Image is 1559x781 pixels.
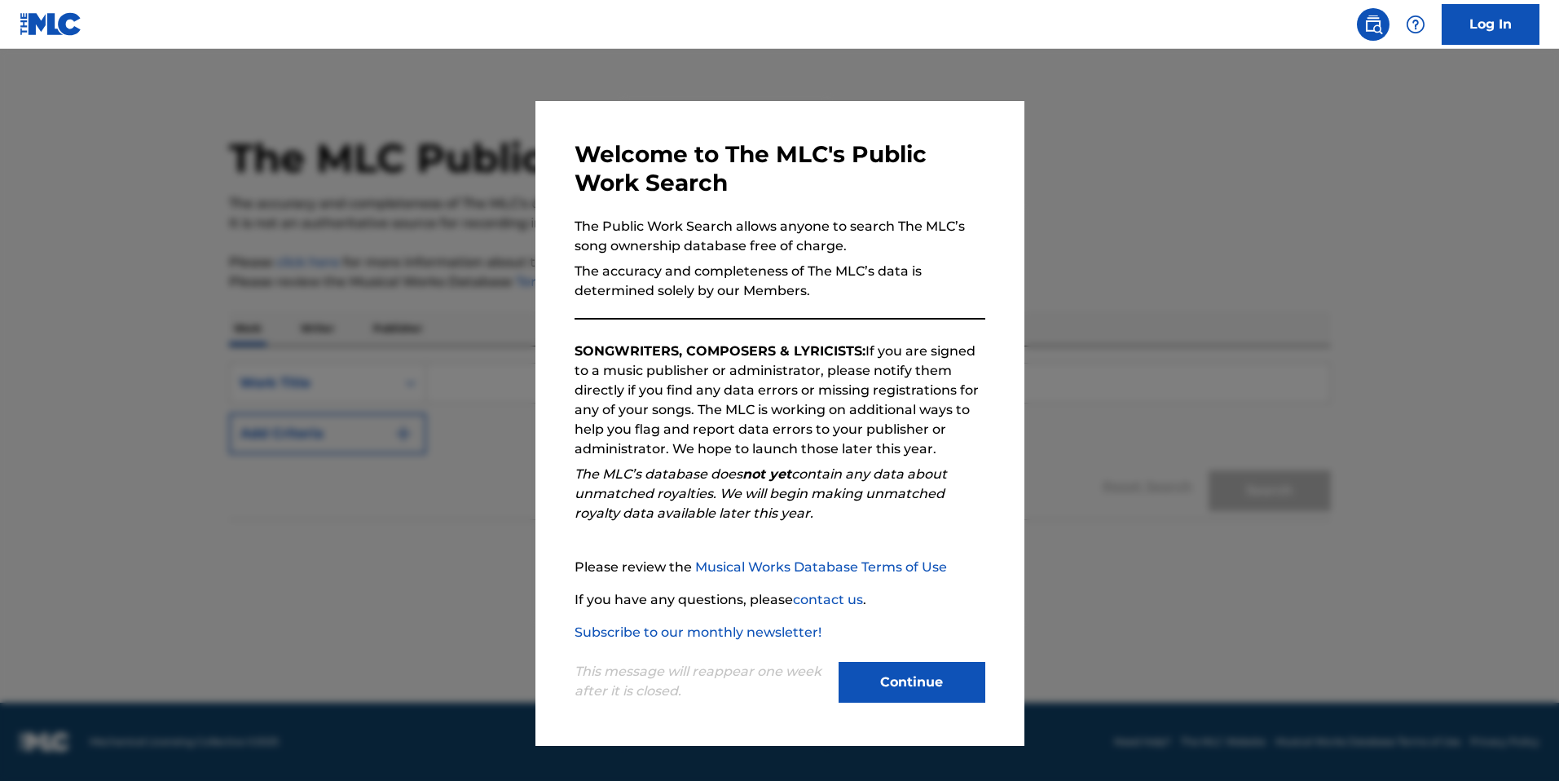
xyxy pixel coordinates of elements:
[1399,8,1432,41] div: Help
[575,342,985,459] p: If you are signed to a music publisher or administrator, please notify them directly if you find ...
[1357,8,1389,41] a: Public Search
[793,592,863,607] a: contact us
[575,262,985,301] p: The accuracy and completeness of The MLC’s data is determined solely by our Members.
[1442,4,1539,45] a: Log In
[575,590,985,610] p: If you have any questions, please .
[575,662,829,701] p: This message will reappear one week after it is closed.
[695,559,947,575] a: Musical Works Database Terms of Use
[1363,15,1383,34] img: search
[839,662,985,703] button: Continue
[1406,15,1425,34] img: help
[575,624,821,640] a: Subscribe to our monthly newsletter!
[575,466,947,521] em: The MLC’s database does contain any data about unmatched royalties. We will begin making unmatche...
[575,558,985,577] p: Please review the
[575,217,985,256] p: The Public Work Search allows anyone to search The MLC’s song ownership database free of charge.
[20,12,82,36] img: MLC Logo
[575,343,865,359] strong: SONGWRITERS, COMPOSERS & LYRICISTS:
[575,140,985,197] h3: Welcome to The MLC's Public Work Search
[742,466,791,482] strong: not yet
